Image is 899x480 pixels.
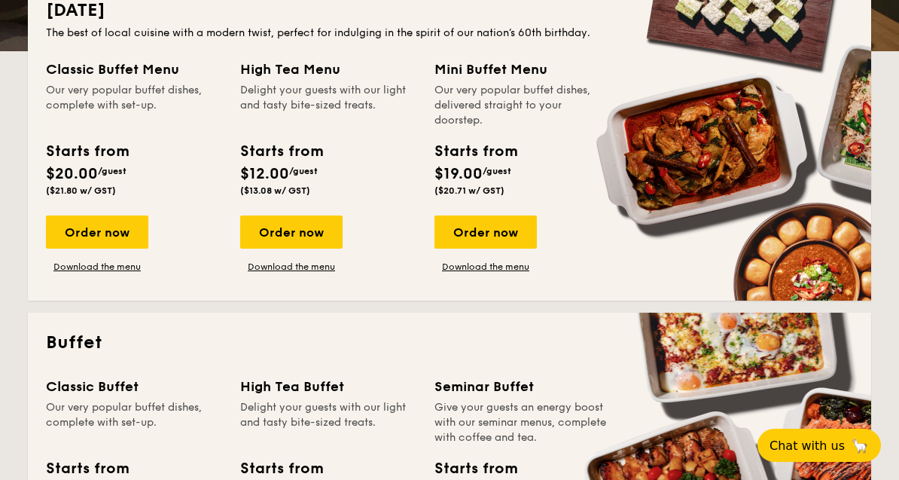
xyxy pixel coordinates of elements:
div: Starts from [434,457,517,480]
span: $20.00 [46,165,98,183]
a: Download the menu [46,261,148,273]
div: Our very popular buffet dishes, complete with set-up. [46,400,222,445]
div: Our very popular buffet dishes, complete with set-up. [46,83,222,128]
h2: Buffet [46,331,853,355]
a: Download the menu [434,261,537,273]
span: /guest [289,166,318,176]
span: /guest [483,166,511,176]
span: ($20.71 w/ GST) [434,185,504,196]
div: Give your guests an energy boost with our seminar menus, complete with coffee and tea. [434,400,611,445]
span: /guest [98,166,126,176]
div: Starts from [46,457,128,480]
div: Seminar Buffet [434,376,611,397]
div: Mini Buffet Menu [434,59,611,80]
span: 🦙 [851,437,869,454]
div: Starts from [46,140,128,163]
div: Classic Buffet [46,376,222,397]
div: High Tea Menu [240,59,416,80]
div: The best of local cuisine with a modern twist, perfect for indulging in the spirit of our nation’... [46,26,853,41]
span: Chat with us [769,439,845,453]
a: Download the menu [240,261,343,273]
div: Delight your guests with our light and tasty bite-sized treats. [240,83,416,128]
div: Delight your guests with our light and tasty bite-sized treats. [240,400,416,445]
div: Order now [46,216,148,249]
span: ($21.80 w/ GST) [46,185,116,196]
span: $12.00 [240,165,289,183]
div: Starts from [240,140,322,163]
div: Starts from [240,457,322,480]
div: Order now [434,216,537,249]
span: $19.00 [434,165,483,183]
div: Order now [240,216,343,249]
div: Starts from [434,140,517,163]
span: ($13.08 w/ GST) [240,185,310,196]
button: Chat with us🦙 [757,429,881,462]
div: High Tea Buffet [240,376,416,397]
div: Classic Buffet Menu [46,59,222,80]
div: Our very popular buffet dishes, delivered straight to your doorstep. [434,83,611,128]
